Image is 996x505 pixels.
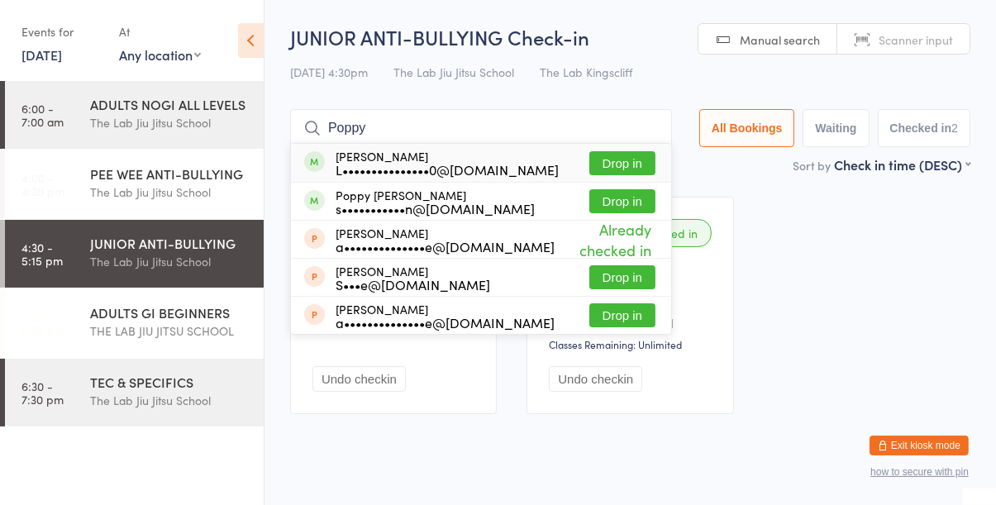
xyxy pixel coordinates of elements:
button: Drop in [589,303,655,327]
div: [PERSON_NAME] [336,150,559,176]
div: The Lab Jiu Jitsu School [90,183,250,202]
div: ADULTS GI BEGINNERS [90,303,250,322]
time: 4:30 - 5:15 pm [21,241,63,267]
span: The Lab Jiu Jitsu School [393,64,514,80]
a: 4:00 -4:30 pmPEE WEE ANTI-BULLYINGThe Lab Jiu Jitsu School [5,150,264,218]
div: Check in time (DESC) [834,155,970,174]
div: At [119,18,201,45]
div: Poppy [PERSON_NAME] [336,188,535,215]
div: THE LAB JIU JITSU SCHOOL [90,322,250,341]
div: TEC & SPECIFICS [90,373,250,391]
button: All Bookings [699,109,795,147]
a: 6:30 -7:30 pmTEC & SPECIFICSThe Lab Jiu Jitsu School [5,359,264,426]
button: Checked in2 [878,109,971,147]
time: 6:30 - 7:30 pm [21,379,64,406]
div: S•••e@[DOMAIN_NAME] [336,278,490,291]
button: Undo checkin [312,366,406,392]
div: PEE WEE ANTI-BULLYING [90,164,250,183]
span: Manual search [740,31,820,48]
button: Waiting [803,109,869,147]
div: The Lab Jiu Jitsu School [90,113,250,132]
button: Exit kiosk mode [870,436,969,455]
h2: JUNIOR ANTI-BULLYING Check-in [290,23,970,50]
div: ADULTS NOGI ALL LEVELS [90,95,250,113]
div: Classes Remaining: Unlimited [549,337,716,351]
time: 5:30 - 6:30 pm [21,310,64,336]
time: 6:00 - 7:00 am [21,102,64,128]
button: Drop in [589,265,655,289]
span: [DATE] 4:30pm [290,64,368,80]
a: 5:30 -6:30 pmADULTS GI BEGINNERSTHE LAB JIU JITSU SCHOOL [5,289,264,357]
label: Sort by [793,157,831,174]
a: 4:30 -5:15 pmJUNIOR ANTI-BULLYINGThe Lab Jiu Jitsu School [5,220,264,288]
span: Scanner input [879,31,953,48]
time: 4:00 - 4:30 pm [21,171,64,198]
button: how to secure with pin [870,466,969,478]
button: Undo checkin [549,366,642,392]
div: [PERSON_NAME] [336,264,490,291]
span: The Lab Kingscliff [540,64,632,80]
div: The Lab Jiu Jitsu School [90,391,250,410]
span: Already checked in [555,215,655,264]
div: Events for [21,18,102,45]
button: Drop in [589,189,655,213]
a: 6:00 -7:00 amADULTS NOGI ALL LEVELSThe Lab Jiu Jitsu School [5,81,264,149]
div: a••••••••••••••e@[DOMAIN_NAME] [336,240,555,253]
div: s•••••••••••n@[DOMAIN_NAME] [336,202,535,215]
div: [PERSON_NAME] [336,303,555,329]
div: [PERSON_NAME] [336,226,555,253]
input: Search [290,109,672,147]
div: 2 [951,121,958,135]
a: [DATE] [21,45,62,64]
div: a••••••••••••••e@[DOMAIN_NAME] [336,316,555,329]
button: Drop in [589,151,655,175]
div: L•••••••••••••••0@[DOMAIN_NAME] [336,163,559,176]
div: Any location [119,45,201,64]
div: The Lab Jiu Jitsu School [90,252,250,271]
div: JUNIOR ANTI-BULLYING [90,234,250,252]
